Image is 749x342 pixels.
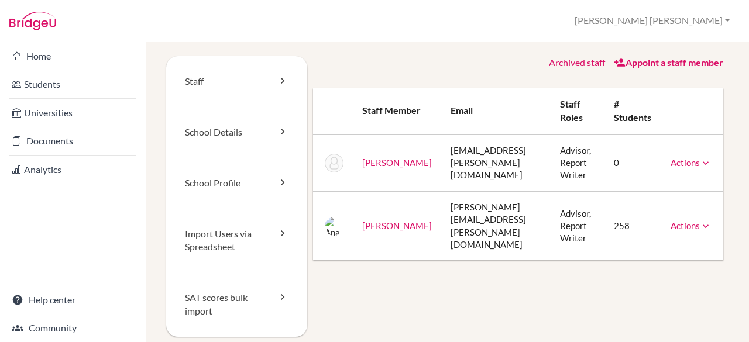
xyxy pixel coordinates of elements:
[166,158,307,209] a: School Profile
[362,157,432,168] a: [PERSON_NAME]
[551,191,604,260] td: Advisor, Report Writer
[353,88,441,134] th: Staff member
[2,44,143,68] a: Home
[569,10,735,32] button: [PERSON_NAME] [PERSON_NAME]
[2,158,143,181] a: Analytics
[604,134,661,192] td: 0
[2,72,143,96] a: Students
[441,88,551,134] th: Email
[166,209,307,273] a: Import Users via Spreadsheet
[441,191,551,260] td: [PERSON_NAME][EMAIL_ADDRESS][PERSON_NAME][DOMAIN_NAME]
[671,220,712,231] a: Actions
[551,88,604,134] th: Staff roles
[614,57,723,68] a: Appoint a staff member
[604,191,661,260] td: 258
[362,220,432,231] a: [PERSON_NAME]
[9,12,56,30] img: Bridge-U
[551,134,604,192] td: Advisor, Report Writer
[671,157,712,168] a: Actions
[2,288,143,312] a: Help center
[325,154,343,172] img: Naike Lahens
[549,57,605,68] a: Archived staff
[166,107,307,158] a: School Details
[2,316,143,340] a: Community
[2,129,143,153] a: Documents
[441,134,551,192] td: [EMAIL_ADDRESS][PERSON_NAME][DOMAIN_NAME]
[166,272,307,337] a: SAT scores bulk import
[325,217,343,236] img: Ana Lydia Noelsaint
[604,88,661,134] th: # students
[166,56,307,107] a: Staff
[2,101,143,125] a: Universities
